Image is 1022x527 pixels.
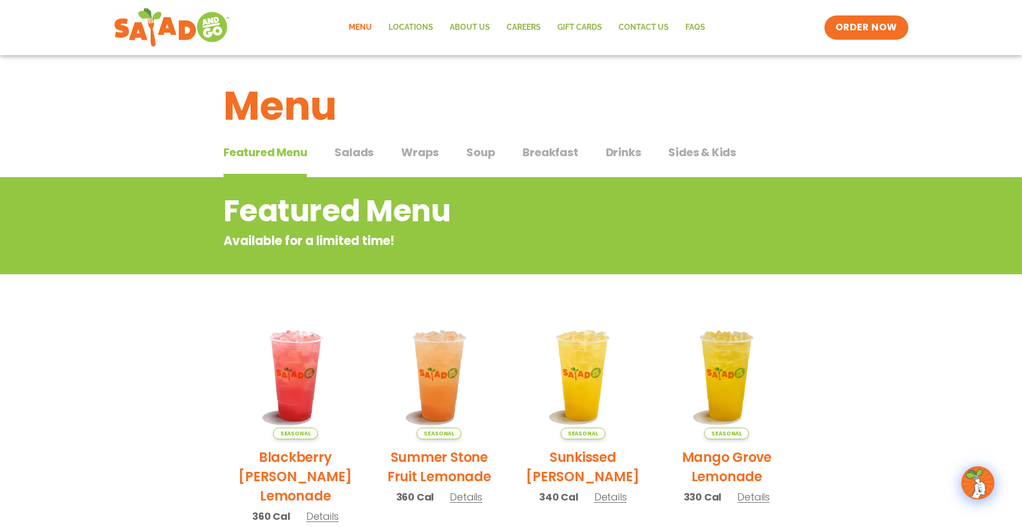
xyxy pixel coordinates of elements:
[824,15,908,40] a: ORDER NOW
[223,232,710,250] p: Available for a limited time!
[835,21,897,34] span: ORDER NOW
[466,144,495,161] span: Soup
[273,428,318,439] span: Seasonal
[663,448,791,486] h2: Mango Grove Lemonade
[677,15,714,40] a: FAQs
[223,144,307,161] span: Featured Menu
[450,490,482,504] span: Details
[610,15,677,40] a: Contact Us
[376,312,503,439] img: Product photo for Summer Stone Fruit Lemonade
[704,428,749,439] span: Seasonal
[340,15,380,40] a: Menu
[223,76,799,136] h1: Menu
[380,15,441,40] a: Locations
[519,448,647,486] h2: Sunkissed [PERSON_NAME]
[252,509,290,524] span: 360 Cal
[539,489,578,504] span: 340 Cal
[523,144,578,161] span: Breakfast
[606,144,641,161] span: Drinks
[396,489,434,504] span: 360 Cal
[594,490,627,504] span: Details
[962,467,993,498] img: wpChatIcon
[401,144,439,161] span: Wraps
[498,15,549,40] a: Careers
[561,428,605,439] span: Seasonal
[334,144,374,161] span: Salads
[417,428,461,439] span: Seasonal
[376,448,503,486] h2: Summer Stone Fruit Lemonade
[684,489,722,504] span: 330 Cal
[232,448,359,505] h2: Blackberry [PERSON_NAME] Lemonade
[668,144,736,161] span: Sides & Kids
[737,490,770,504] span: Details
[519,312,647,439] img: Product photo for Sunkissed Yuzu Lemonade
[223,140,799,178] div: Tabbed content
[306,509,339,523] span: Details
[340,15,714,40] nav: Menu
[232,312,359,439] img: Product photo for Blackberry Bramble Lemonade
[223,189,710,233] h2: Featured Menu
[549,15,610,40] a: GIFT CARDS
[441,15,498,40] a: About Us
[663,312,791,439] img: Product photo for Mango Grove Lemonade
[114,6,230,50] img: new-SAG-logo-768×292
